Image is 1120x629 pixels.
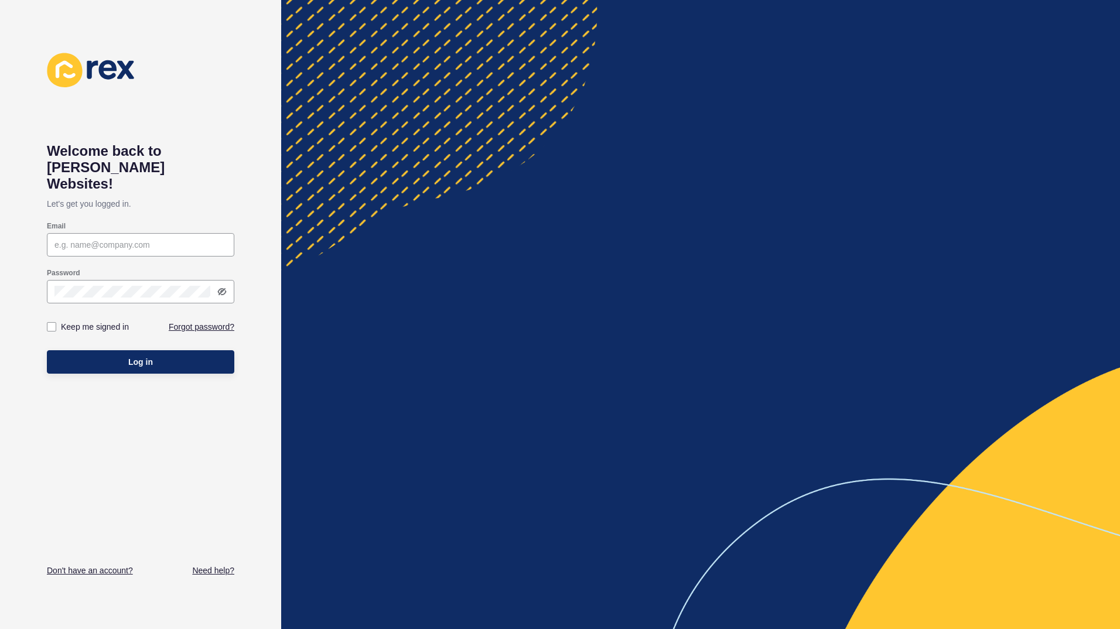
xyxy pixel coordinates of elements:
button: Log in [47,350,234,374]
label: Email [47,221,66,231]
span: Log in [128,356,153,368]
p: Let's get you logged in. [47,192,234,216]
label: Password [47,268,80,278]
label: Keep me signed in [61,321,129,333]
input: e.g. name@company.com [54,239,227,251]
h1: Welcome back to [PERSON_NAME] Websites! [47,143,234,192]
a: Forgot password? [169,321,234,333]
a: Need help? [192,565,234,576]
a: Don't have an account? [47,565,133,576]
